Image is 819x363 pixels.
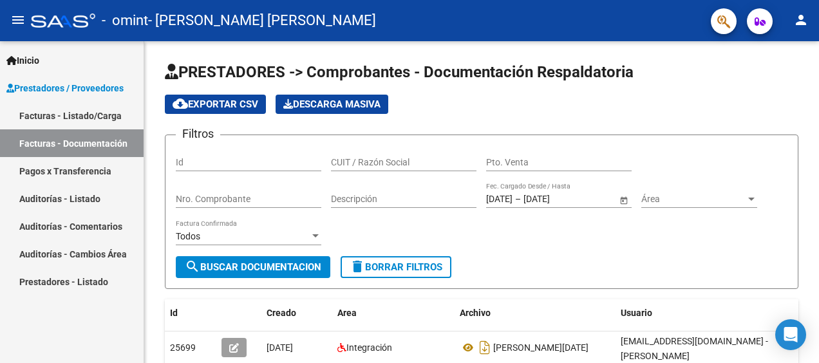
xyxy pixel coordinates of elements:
[617,193,630,207] button: Open calendar
[350,261,442,273] span: Borrar Filtros
[176,231,200,241] span: Todos
[486,194,513,205] input: Fecha inicio
[173,98,258,110] span: Exportar CSV
[621,336,768,361] span: [EMAIL_ADDRESS][DOMAIN_NAME] - [PERSON_NAME]
[176,256,330,278] button: Buscar Documentacion
[793,12,809,28] mat-icon: person
[6,81,124,95] span: Prestadores / Proveedores
[267,342,293,353] span: [DATE]
[341,256,451,278] button: Borrar Filtros
[350,259,365,274] mat-icon: delete
[621,308,652,318] span: Usuario
[515,194,521,205] span: –
[775,319,806,350] div: Open Intercom Messenger
[170,308,178,318] span: Id
[283,98,381,110] span: Descarga Masiva
[170,342,196,353] span: 25699
[332,299,455,327] datatable-header-cell: Area
[165,63,634,81] span: PRESTADORES -> Comprobantes - Documentación Respaldatoria
[267,308,296,318] span: Creado
[10,12,26,28] mat-icon: menu
[165,299,216,327] datatable-header-cell: Id
[185,261,321,273] span: Buscar Documentacion
[102,6,148,35] span: - omint
[616,299,809,327] datatable-header-cell: Usuario
[173,96,188,111] mat-icon: cloud_download
[6,53,39,68] span: Inicio
[165,95,266,114] button: Exportar CSV
[276,95,388,114] button: Descarga Masiva
[641,194,746,205] span: Área
[476,337,493,358] i: Descargar documento
[455,299,616,327] datatable-header-cell: Archivo
[148,6,376,35] span: - [PERSON_NAME] [PERSON_NAME]
[460,308,491,318] span: Archivo
[493,342,588,353] span: [PERSON_NAME][DATE]
[176,125,220,143] h3: Filtros
[523,194,587,205] input: Fecha fin
[337,308,357,318] span: Area
[276,95,388,114] app-download-masive: Descarga masiva de comprobantes (adjuntos)
[185,259,200,274] mat-icon: search
[261,299,332,327] datatable-header-cell: Creado
[346,342,392,353] span: Integración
